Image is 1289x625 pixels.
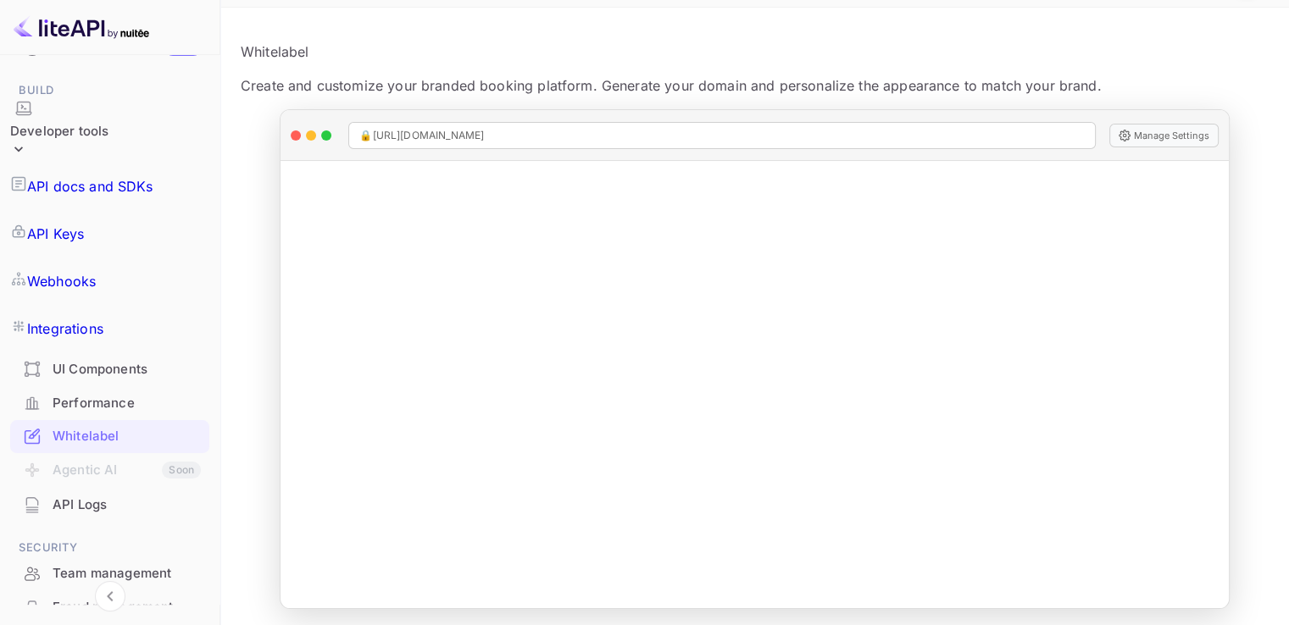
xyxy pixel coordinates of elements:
a: Team management [10,557,209,589]
span: 🔒 [URL][DOMAIN_NAME] [359,128,484,143]
button: Collapse navigation [95,581,125,611]
p: API Keys [27,224,84,244]
button: Manage Settings [1109,124,1219,147]
div: Developer tools [10,122,108,141]
img: LiteAPI logo [14,14,149,41]
a: UI Components [10,353,209,384]
a: API Logs [10,489,209,520]
div: Team management [10,557,209,590]
div: API Logs [53,495,201,515]
span: Security [10,539,209,557]
div: Whitelabel [53,427,201,446]
a: Fraud management [10,591,209,622]
div: UI Components [53,360,201,379]
div: Team management [53,564,201,584]
div: Developer tools [10,100,108,163]
div: Fraud management [53,598,201,617]
a: Webhooks [10,257,209,305]
a: CommissionNew [10,32,209,64]
p: Whitelabel [241,41,1269,62]
a: Whitelabel [10,420,209,451]
p: Integrations [27,318,103,339]
a: Performance [10,387,209,418]
div: API Logs [10,489,209,522]
div: Whitelabel [10,420,209,453]
span: Build [10,81,209,100]
a: Integrations [10,305,209,352]
p: API docs and SDKs [27,176,153,196]
a: API docs and SDKs [10,163,209,210]
div: Performance [53,394,201,413]
a: API Keys [10,210,209,257]
div: Performance [10,387,209,420]
p: Webhooks [27,271,96,291]
div: UI Components [10,353,209,386]
p: Create and customize your branded booking platform. Generate your domain and personalize the appe... [241,75,1269,96]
